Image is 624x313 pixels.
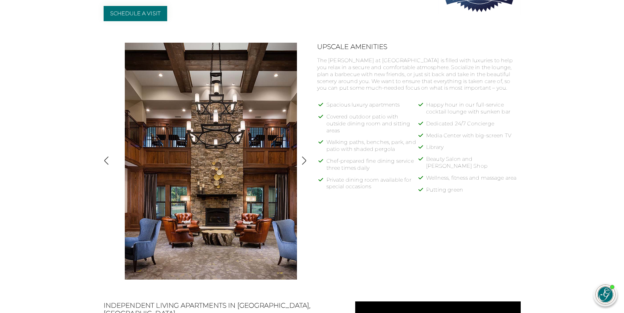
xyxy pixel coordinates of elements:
[102,156,111,165] img: Show previous
[326,113,421,139] li: Covered outdoor patio with outside dining room and sitting areas
[426,175,521,187] li: Wellness, fitness and massage area
[317,57,521,92] p: The [PERSON_NAME] at [GEOGRAPHIC_DATA] is filled with luxuries to help you relax in a secure and ...
[426,102,521,120] li: Happy hour in our full-service cocktail lounge with sunken bar
[102,156,111,166] button: Show previous
[426,144,521,156] li: Library
[326,139,421,158] li: Walking paths, benches, park, and patio with shaded pergola
[300,156,309,166] button: Show next
[426,156,521,175] li: Beauty Salon and [PERSON_NAME] Shop
[326,177,421,196] li: Private dining room available for special occasions
[326,158,421,177] li: Chef-prepared fine dining service three times daily
[326,102,421,113] li: Spacious luxury apartments
[104,6,168,21] a: Schedule a Visit
[596,285,615,304] img: avatar
[300,156,309,165] img: Show next
[426,132,521,144] li: Media Center with big-screen TV
[426,120,521,132] li: Dedicated 24/7 Concierge
[426,187,521,199] li: Putting green
[317,43,521,51] h2: Upscale Amenities
[493,135,617,276] iframe: iframe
